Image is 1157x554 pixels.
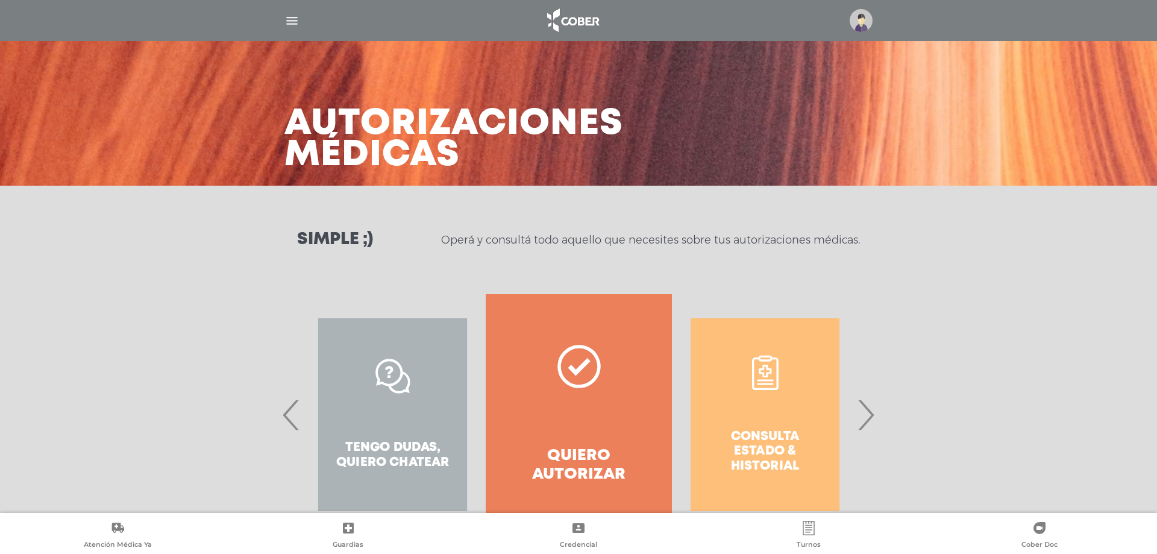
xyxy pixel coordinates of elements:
p: Operá y consultá todo aquello que necesites sobre tus autorizaciones médicas. [441,233,860,247]
h3: Autorizaciones médicas [284,109,623,171]
img: profile-placeholder.svg [850,9,873,32]
h3: Simple ;) [297,231,373,248]
span: Guardias [333,540,363,551]
img: logo_cober_home-white.png [541,6,604,35]
img: Cober_menu-lines-white.svg [284,13,299,28]
a: Atención Médica Ya [2,521,233,552]
a: Cober Doc [924,521,1155,552]
span: Next [854,382,877,447]
span: Credencial [560,540,597,551]
span: Atención Médica Ya [84,540,152,551]
span: Previous [280,382,303,447]
span: Cober Doc [1021,540,1058,551]
a: Credencial [463,521,694,552]
h4: Quiero autorizar [507,447,650,484]
a: Quiero autorizar [486,294,672,535]
a: Turnos [694,521,924,552]
span: Turnos [797,540,821,551]
a: Guardias [233,521,463,552]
